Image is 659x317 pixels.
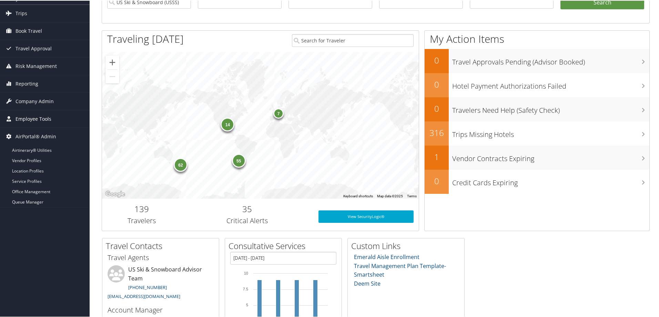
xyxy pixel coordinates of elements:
h3: Critical Alerts [186,215,308,225]
div: 55 [232,153,245,167]
input: Search for Traveler [292,33,414,46]
h1: My Action Items [425,31,649,46]
h3: Vendor Contracts Expiring [452,150,649,163]
div: 62 [174,157,187,171]
a: [EMAIL_ADDRESS][DOMAIN_NAME] [108,293,180,299]
h2: Consultative Services [229,239,342,251]
a: Emerald Aisle Enrollment [354,252,419,260]
h3: Trips Missing Hotels [452,126,649,139]
h2: 0 [425,54,449,66]
button: Zoom in [105,55,119,69]
span: Employee Tools [16,110,51,127]
a: Travel Management Plan Template- Smartsheet [354,261,446,278]
h2: 0 [425,102,449,114]
a: 1Vendor Contracts Expiring [425,145,649,169]
h1: Traveling [DATE] [107,31,184,46]
span: AirPortal® Admin [16,127,56,145]
span: Company Admin [16,92,54,109]
a: Deem Site [354,279,381,287]
h2: 35 [186,202,308,214]
span: Book Travel [16,22,42,39]
span: Travel Approval [16,39,52,57]
span: Risk Management [16,57,57,74]
h2: 1 [425,150,449,162]
h3: Travelers [107,215,176,225]
div: 14 [221,117,234,131]
h3: Travel Agents [108,252,214,262]
a: 0Credit Cards Expiring [425,169,649,193]
h2: 139 [107,202,176,214]
h3: Credit Cards Expiring [452,174,649,187]
div: 7 [273,108,284,118]
a: View SecurityLogic® [318,210,414,222]
h2: 0 [425,175,449,186]
span: Map data ©2025 [377,194,403,197]
h3: Hotel Payment Authorizations Failed [452,77,649,90]
button: Zoom out [105,69,119,83]
img: Google [104,189,126,198]
button: Keyboard shortcuts [343,193,373,198]
h3: Travelers Need Help (Safety Check) [452,101,649,115]
a: 0Travel Approvals Pending (Advisor Booked) [425,48,649,72]
h2: Travel Contacts [106,239,219,251]
span: Trips [16,4,27,21]
h2: 0 [425,78,449,90]
tspan: 5 [246,302,248,306]
a: 0Travelers Need Help (Safety Check) [425,97,649,121]
span: Reporting [16,75,38,92]
tspan: 10 [244,270,248,275]
h2: Custom Links [351,239,464,251]
li: US Ski & Snowboard Advisor Team [104,265,217,301]
h3: Travel Approvals Pending (Advisor Booked) [452,53,649,66]
h3: Account Manager [108,305,214,314]
h2: 316 [425,126,449,138]
a: 316Trips Missing Hotels [425,121,649,145]
a: [PHONE_NUMBER] [128,284,167,290]
a: Terms (opens in new tab) [407,194,417,197]
a: Open this area in Google Maps (opens a new window) [104,189,126,198]
tspan: 7.5 [243,286,248,290]
a: 0Hotel Payment Authorizations Failed [425,72,649,97]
